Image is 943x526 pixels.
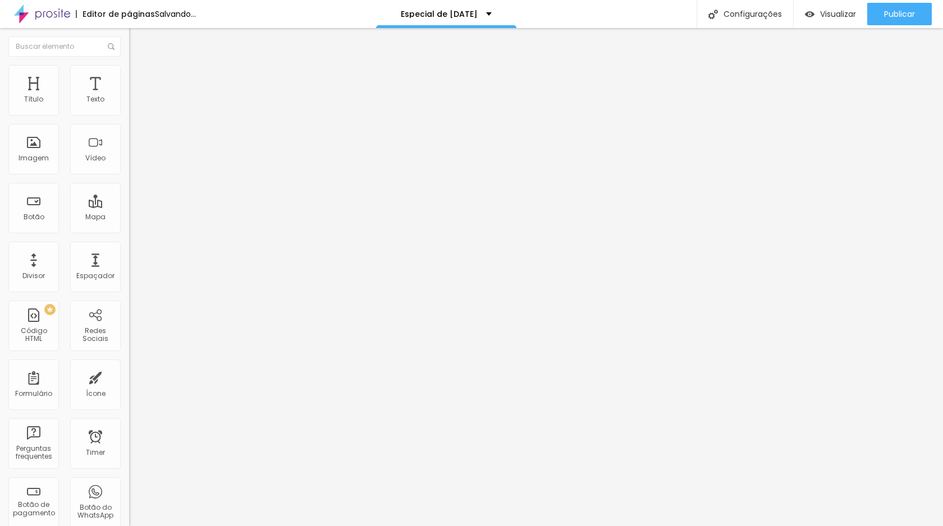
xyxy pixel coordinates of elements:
[15,390,52,398] div: Formulário
[884,10,915,19] span: Publicar
[85,154,106,162] div: Vídeo
[8,36,121,57] input: Buscar elemento
[73,504,117,520] div: Botão do WhatsApp
[11,327,56,343] div: Código HTML
[19,154,49,162] div: Imagem
[155,10,196,18] div: Salvando...
[401,10,478,18] p: Especial de [DATE]
[22,272,45,280] div: Divisor
[76,10,155,18] div: Editor de páginas
[805,10,814,19] img: view-1.svg
[86,390,106,398] div: Ícone
[129,28,943,526] iframe: Editor
[86,95,104,103] div: Texto
[24,213,44,221] div: Botão
[708,10,718,19] img: Icone
[24,95,43,103] div: Título
[76,272,115,280] div: Espaçador
[108,43,115,50] img: Icone
[820,10,856,19] span: Visualizar
[11,501,56,517] div: Botão de pagamento
[11,445,56,461] div: Perguntas frequentes
[85,213,106,221] div: Mapa
[867,3,932,25] button: Publicar
[73,327,117,343] div: Redes Sociais
[794,3,867,25] button: Visualizar
[86,449,105,456] div: Timer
